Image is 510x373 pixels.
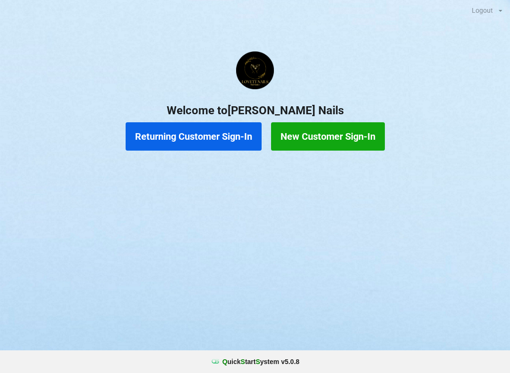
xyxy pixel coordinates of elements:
[241,358,245,365] span: S
[472,7,493,14] div: Logout
[222,357,299,366] b: uick tart ystem v 5.0.8
[126,122,262,151] button: Returning Customer Sign-In
[255,358,260,365] span: S
[211,357,220,366] img: favicon.ico
[236,51,274,89] img: Lovett1.png
[271,122,385,151] button: New Customer Sign-In
[222,358,228,365] span: Q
